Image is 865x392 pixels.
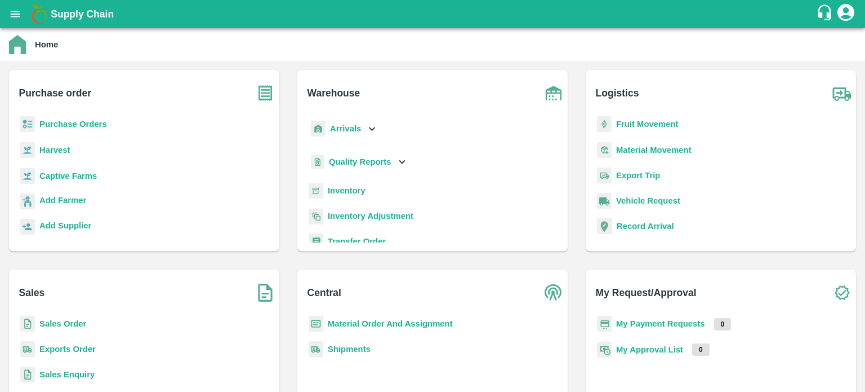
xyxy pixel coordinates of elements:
[828,279,856,307] img: check
[39,319,86,328] a: Sales Order
[714,318,732,331] p: 0
[328,345,371,354] a: Shipments
[309,183,323,199] img: whInventory
[20,367,35,383] img: sales
[329,157,391,166] b: Quality Reports
[19,85,91,101] b: Purchase order
[20,193,35,210] img: farmer
[836,2,856,26] div: account of current user
[597,116,612,133] img: fruit
[539,279,568,307] img: central
[816,4,836,24] div: customer-support
[309,208,323,224] img: inventory
[616,196,680,205] a: Vehicle Request
[20,341,35,358] img: shipments
[307,285,341,301] b: Central
[39,219,91,235] a: Add Supplier
[51,6,816,22] a: Supply Chain
[9,35,26,54] img: home
[251,79,279,107] img: purchase
[330,124,361,133] b: Arrivals
[28,3,51,25] img: logo
[39,171,97,180] a: Captive Farms
[596,85,639,101] b: Logistics
[39,345,96,354] a: Exports Order
[597,341,612,358] img: approval
[39,370,95,379] a: Sales Enquiry
[328,237,386,246] a: Transfer Order
[597,168,612,184] img: delivery
[692,343,710,356] p: 0
[309,234,323,250] img: whTransfer
[39,221,91,230] b: Add Supplier
[251,279,279,307] img: soSales
[39,146,70,155] a: Harvest
[597,218,612,234] img: recordArrival
[35,40,58,49] b: Home
[597,142,612,158] img: material
[39,196,86,205] b: Add Farmer
[616,120,679,129] a: Fruit Movement
[309,341,323,358] img: shipments
[20,316,35,332] img: sales
[311,155,324,169] img: qualityReport
[309,116,378,142] div: Arrivals
[2,1,28,27] button: open drawer
[616,319,705,328] a: My Payment Requests
[19,285,45,301] b: Sales
[617,222,674,231] a: Record Arrival
[539,79,568,107] img: warehouse
[20,116,35,133] img: reciept
[309,151,408,174] div: Quality Reports
[20,142,35,158] img: harvest
[20,219,35,235] img: supplier
[20,168,35,184] img: harvest
[328,319,453,328] a: Material Order And Assignment
[597,193,612,209] img: vehicle
[39,120,107,129] a: Purchase Orders
[39,194,86,209] a: Add Farmer
[596,285,697,301] b: My Request/Approval
[328,186,365,195] a: Inventory
[828,79,856,107] img: truck
[616,345,683,354] a: My Approval List
[616,146,692,155] a: Material Movement
[51,8,114,20] b: Supply Chain
[309,316,323,332] img: centralMaterial
[597,316,612,332] img: payment
[311,121,326,137] img: whArrival
[307,85,360,101] b: Warehouse
[616,171,660,180] a: Export Trip
[328,212,413,221] a: Inventory Adjustment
